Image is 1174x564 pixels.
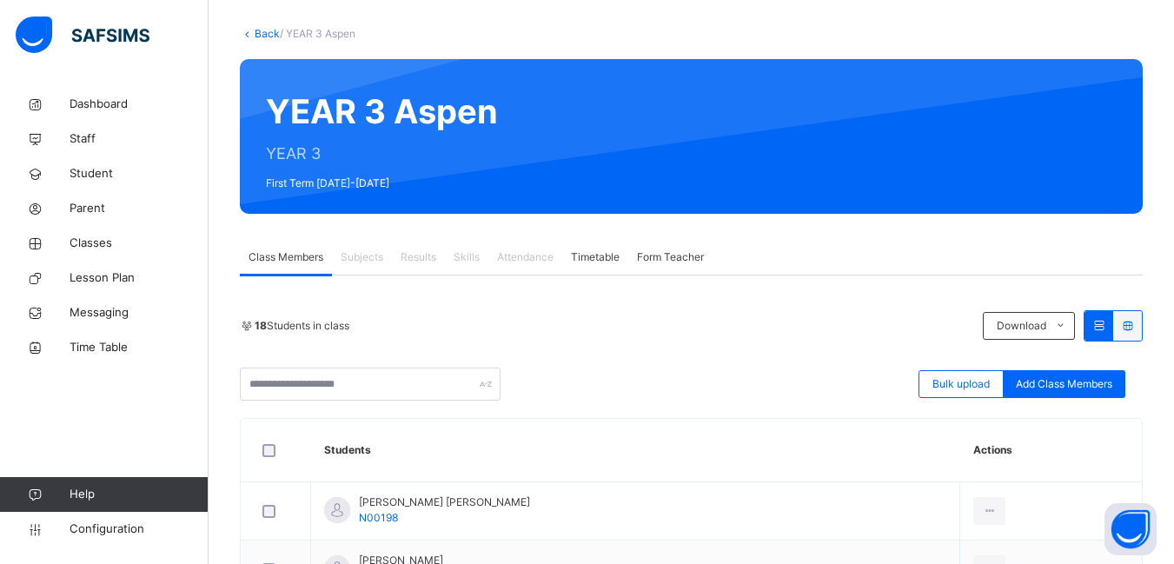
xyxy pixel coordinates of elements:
th: Students [311,419,960,482]
button: Open asap [1104,503,1157,555]
span: Student [70,165,209,182]
span: Skills [454,249,480,265]
span: Students in class [255,318,349,334]
span: Download [997,318,1046,334]
span: Lesson Plan [70,269,209,287]
span: Time Table [70,339,209,356]
span: Help [70,486,208,503]
span: / YEAR 3 Aspen [280,27,355,40]
span: Bulk upload [932,376,990,392]
span: Add Class Members [1016,376,1112,392]
span: Timetable [571,249,620,265]
img: safsims [16,17,149,53]
span: Staff [70,130,209,148]
th: Actions [960,419,1142,482]
span: Attendance [497,249,554,265]
span: Dashboard [70,96,209,113]
span: N00198 [359,511,398,524]
span: Messaging [70,304,209,322]
span: Classes [70,235,209,252]
span: Configuration [70,521,208,538]
a: Back [255,27,280,40]
span: Results [401,249,436,265]
span: Subjects [341,249,383,265]
span: Class Members [249,249,323,265]
span: Form Teacher [637,249,704,265]
b: 18 [255,319,267,332]
span: Parent [70,200,209,217]
span: [PERSON_NAME] [PERSON_NAME] [359,494,530,510]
